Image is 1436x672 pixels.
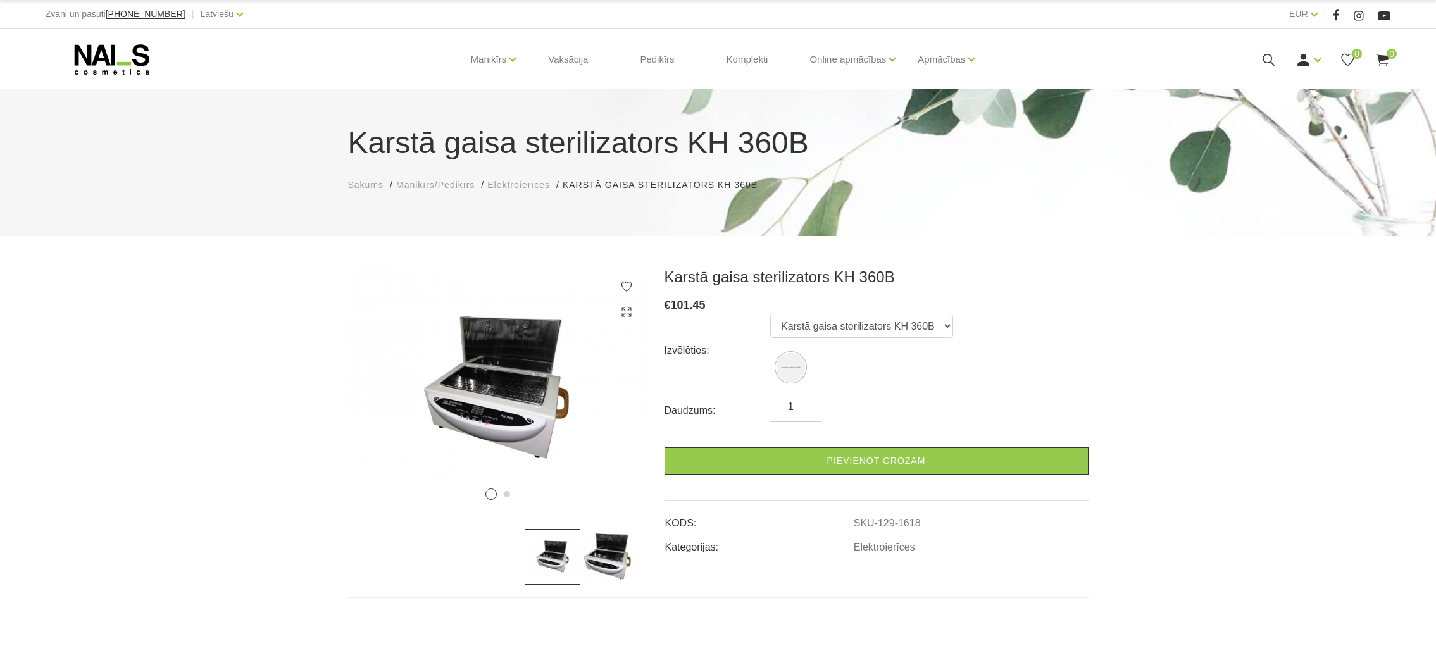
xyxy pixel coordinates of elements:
[665,531,853,555] td: Kategorijas:
[665,299,671,311] span: €
[665,340,771,361] div: Izvēlēties:
[525,529,580,585] img: ...
[1324,6,1327,22] span: |
[538,29,598,90] a: Vaksācija
[665,447,1089,475] a: Pievienot grozam
[396,180,475,190] span: Manikīrs/Pedikīrs
[485,488,497,500] button: 1 of 2
[854,518,921,529] a: SKU-129-1618
[487,180,550,190] span: Elektroierīces
[671,299,706,311] span: 101.45
[348,268,646,510] img: ...
[716,29,778,90] a: Komplekti
[563,178,770,192] li: Karstā gaisa sterilizators KH 360B
[396,178,475,192] a: Manikīrs/Pedikīrs
[1352,49,1362,59] span: 0
[665,507,853,531] td: KODS:
[192,6,194,22] span: |
[665,401,771,421] div: Daudzums:
[348,180,384,190] span: Sākums
[348,120,1089,166] h1: Karstā gaisa sterilizators KH 360B
[504,491,510,497] button: 2 of 2
[918,34,965,85] a: Apmācības
[854,542,915,553] a: Elektroierīces
[1387,49,1397,59] span: 0
[471,34,507,85] a: Manikīrs
[1289,6,1308,22] a: EUR
[348,178,384,192] a: Sākums
[580,529,636,585] img: ...
[106,9,185,19] a: [PHONE_NUMBER]
[809,34,886,85] a: Online apmācības
[487,178,550,192] a: Elektroierīces
[46,6,185,22] div: Zvani un pasūti
[1375,52,1390,68] a: 0
[1340,52,1356,68] a: 0
[777,353,805,382] img: Karstā gaisa sterilizators KH 360B
[630,29,684,90] a: Pedikīrs
[665,268,1089,287] h3: Karstā gaisa sterilizators KH 360B
[201,6,234,22] a: Latviešu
